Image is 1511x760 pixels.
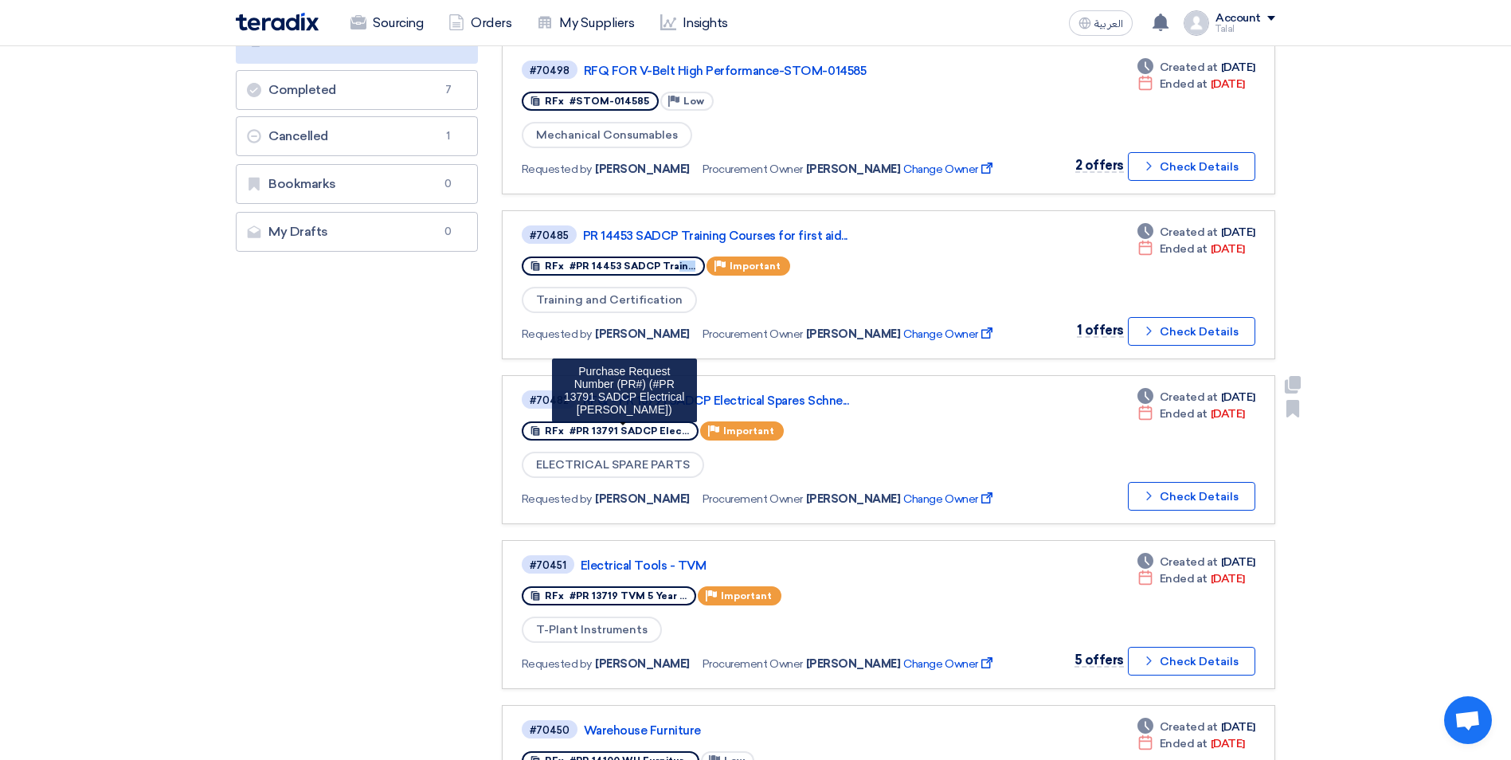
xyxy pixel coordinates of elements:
span: RFx [545,96,564,107]
a: Sourcing [338,6,436,41]
div: Account [1215,12,1261,25]
span: 1 offers [1077,323,1124,338]
span: Low [683,96,704,107]
button: Check Details [1128,482,1255,511]
span: Important [723,425,774,437]
span: Procurement Owner [703,656,803,672]
span: [PERSON_NAME] [806,326,901,343]
span: #PR 13719 TVM 5 Year ... [570,590,687,601]
span: 2 offers [1075,158,1124,173]
span: [PERSON_NAME] [806,491,901,507]
span: (#PR 13791 SADCP Electrical [PERSON_NAME]) [564,378,684,416]
span: Change Owner [903,161,995,178]
a: Electrical Tools - TVM [581,558,979,573]
img: Teradix logo [236,13,319,31]
a: Completed7 [236,70,478,110]
span: #PR 13791 SADCP Elec... [570,425,689,437]
span: [PERSON_NAME] [806,161,901,178]
span: 7 [439,82,458,98]
span: Ended at [1160,405,1208,422]
button: Check Details [1128,647,1255,676]
span: Mechanical Consumables [522,122,692,148]
div: #70451 [530,560,566,570]
a: Open chat [1444,696,1492,744]
div: Talal [1215,25,1275,33]
span: #PR 14453 SADCP Train... [570,261,695,272]
span: T-Plant Instruments [522,617,662,643]
a: RFQ - PR 13791 SADCP Electrical Spares Schne... [583,394,981,408]
span: Created at [1160,554,1218,570]
span: Ended at [1160,735,1208,752]
span: Important [730,261,781,272]
button: العربية [1069,10,1133,36]
span: Change Owner [903,326,995,343]
span: RFx [545,425,564,437]
span: Ended at [1160,76,1208,92]
div: [DATE] [1137,735,1245,752]
div: [DATE] [1137,59,1255,76]
span: 0 [439,224,458,240]
div: [DATE] [1137,405,1245,422]
div: [DATE] [1137,389,1255,405]
span: Created at [1160,389,1218,405]
span: Requested by [522,326,592,343]
span: Requested by [522,161,592,178]
a: Cancelled1 [236,116,478,156]
span: [PERSON_NAME] [595,326,690,343]
span: Procurement Owner [703,161,803,178]
span: Ended at [1160,570,1208,587]
span: Created at [1160,59,1218,76]
button: Check Details [1128,317,1255,346]
div: #70485 [530,230,569,241]
span: Important [721,590,772,601]
span: Purchase Request Number (PR#) [574,365,671,390]
div: [DATE] [1137,224,1255,241]
span: Requested by [522,491,592,507]
span: Requested by [522,656,592,672]
button: Check Details [1128,152,1255,181]
span: Ended at [1160,241,1208,257]
a: RFQ FOR V-Belt High Performance-STOM-014585 [584,64,982,78]
span: Training and Certification [522,287,697,313]
div: #70450 [530,725,570,735]
a: Insights [648,6,741,41]
span: #STOM-014585 [570,96,649,107]
span: [PERSON_NAME] [595,656,690,672]
a: My Drafts0 [236,212,478,252]
div: [DATE] [1137,241,1245,257]
span: [PERSON_NAME] [806,656,901,672]
span: Created at [1160,719,1218,735]
a: Orders [436,6,524,41]
div: [DATE] [1137,554,1255,570]
span: [PERSON_NAME] [595,491,690,507]
span: 5 offers [1075,652,1124,668]
div: [DATE] [1137,76,1245,92]
span: 1 [439,128,458,144]
span: [PERSON_NAME] [595,161,690,178]
span: Procurement Owner [703,491,803,507]
a: My Suppliers [524,6,647,41]
div: [DATE] [1137,719,1255,735]
span: RFx [545,261,564,272]
span: العربية [1094,18,1123,29]
span: ELECTRICAL SPARE PARTS [522,452,704,478]
span: Change Owner [903,656,995,672]
a: Bookmarks0 [236,164,478,204]
span: Created at [1160,224,1218,241]
a: Warehouse Furniture [584,723,982,738]
span: RFx [545,590,564,601]
div: #70482 [530,395,569,405]
span: 0 [439,176,458,192]
div: [DATE] [1137,570,1245,587]
a: PR 14453 SADCP Training Courses for first aid... [583,229,981,243]
span: Procurement Owner [703,326,803,343]
span: Change Owner [903,491,995,507]
img: profile_test.png [1184,10,1209,36]
div: #70498 [530,65,570,76]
